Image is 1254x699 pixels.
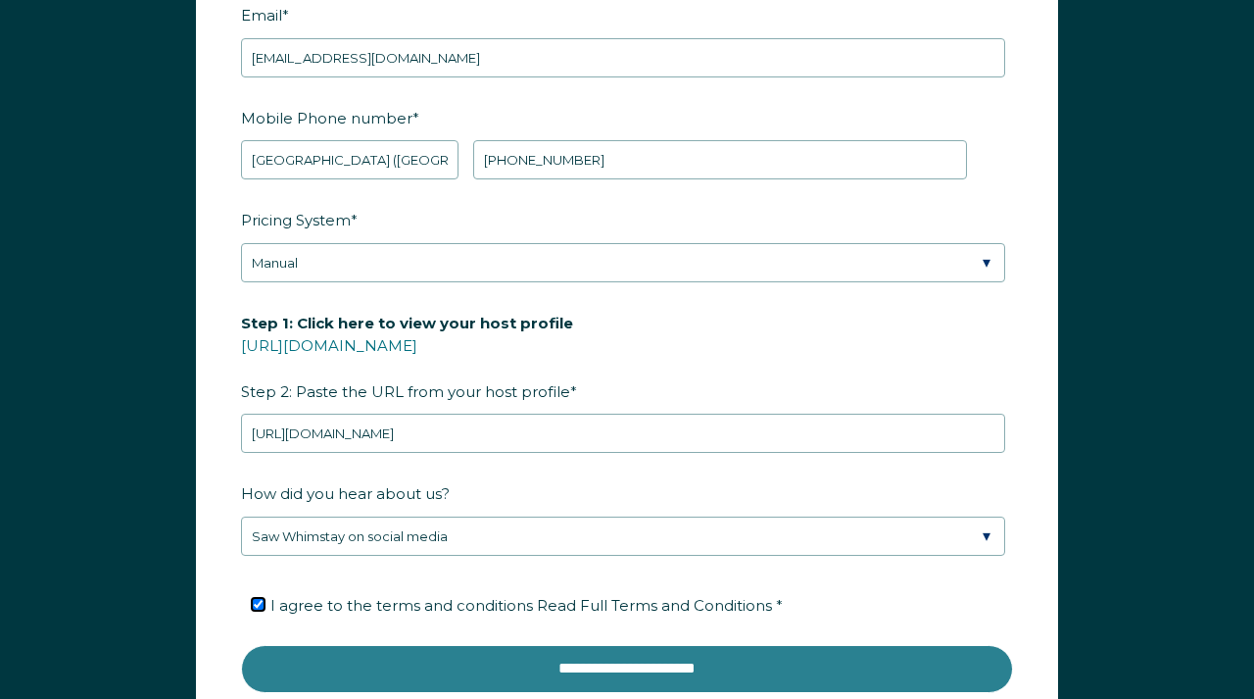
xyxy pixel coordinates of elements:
[533,596,776,615] a: Read Full Terms and Conditions
[537,596,772,615] span: Read Full Terms and Conditions
[241,103,412,133] span: Mobile Phone number
[241,308,573,407] span: Step 2: Paste the URL from your host profile
[241,308,573,338] span: Step 1: Click here to view your host profile
[241,478,450,509] span: How did you hear about us?
[241,205,351,235] span: Pricing System
[241,336,417,355] a: [URL][DOMAIN_NAME]
[252,598,265,611] input: I agree to the terms and conditions Read Full Terms and Conditions *
[270,596,783,615] span: I agree to the terms and conditions
[241,414,1005,453] input: airbnb.com/users/show/12345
